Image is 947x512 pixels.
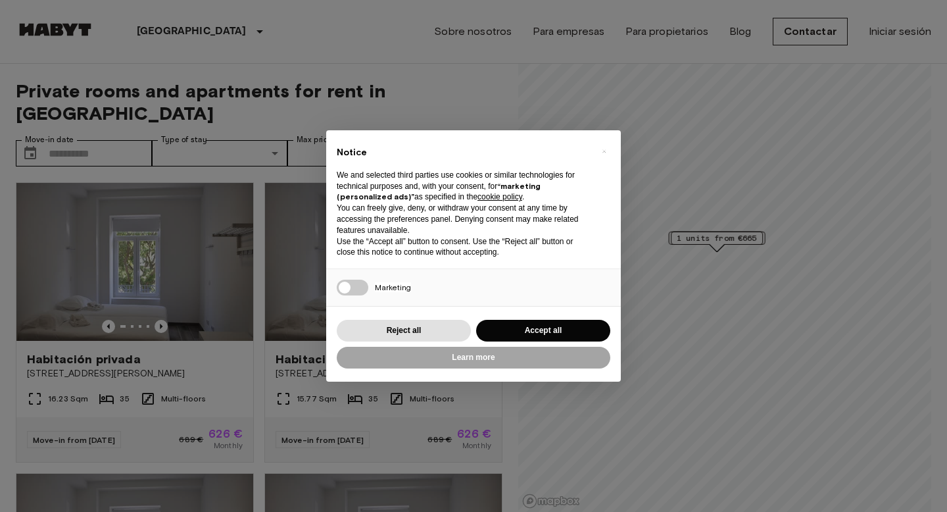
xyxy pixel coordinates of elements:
[337,236,589,259] p: Use the “Accept all” button to consent. Use the “Reject all” button or close this notice to conti...
[477,192,522,201] a: cookie policy
[337,347,610,369] button: Learn more
[337,181,541,202] strong: “marketing (personalized ads)”
[602,143,606,159] span: ×
[337,170,589,203] p: We and selected third parties use cookies or similar technologies for technical purposes and, wit...
[375,282,411,292] span: Marketing
[337,203,589,236] p: You can freely give, deny, or withdraw your consent at any time by accessing the preferences pane...
[337,320,471,342] button: Reject all
[476,320,610,342] button: Accept all
[593,141,614,162] button: Close this notice
[337,146,589,159] h2: Notice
